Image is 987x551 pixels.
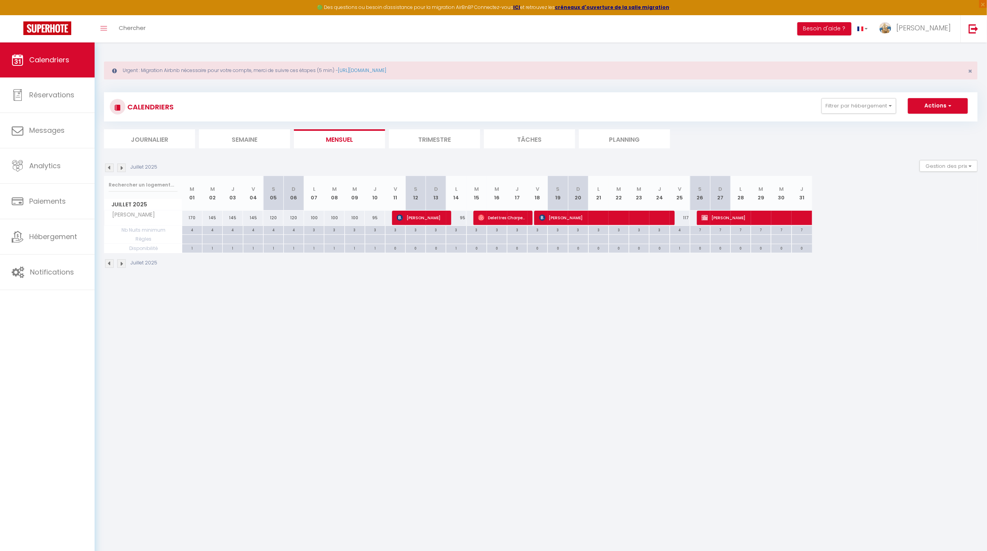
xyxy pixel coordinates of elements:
abbr: M [190,185,195,193]
span: Paiements [29,196,66,206]
abbr: M [352,185,357,193]
div: 0 [690,244,710,252]
div: 7 [751,226,771,233]
div: Urgent : Migration Airbnb nécessaire pour votre compte, merci de suivre ces étapes (5 min) - [104,62,978,79]
abbr: M [759,185,764,193]
abbr: V [252,185,255,193]
abbr: V [678,185,682,193]
th: 12 [406,176,426,211]
div: 145 [243,211,263,225]
th: 20 [568,176,588,211]
div: 3 [365,226,385,233]
li: Journalier [104,129,195,148]
div: 3 [507,226,527,233]
span: [PERSON_NAME] [397,210,444,225]
th: 13 [426,176,446,211]
button: Actions [908,98,968,114]
th: 24 [649,176,670,211]
abbr: D [434,185,438,193]
input: Rechercher un logement... [109,178,178,192]
div: 0 [711,244,730,252]
div: 1 [264,244,283,252]
div: 0 [487,244,507,252]
p: Juillet 2025 [130,259,157,267]
abbr: M [494,185,499,193]
abbr: M [779,185,784,193]
li: Tâches [484,129,575,148]
div: 100 [324,211,345,225]
th: 09 [345,176,365,211]
div: 3 [548,226,568,233]
div: 1 [223,244,243,252]
div: 0 [568,244,588,252]
th: 15 [466,176,487,211]
button: Ouvrir le widget de chat LiveChat [6,3,30,26]
div: 7 [792,226,812,233]
div: 100 [345,211,365,225]
th: 10 [365,176,385,211]
img: Super Booking [23,21,71,35]
span: Analytics [29,161,61,171]
span: × [968,66,973,76]
th: 02 [202,176,223,211]
div: 1 [324,244,344,252]
div: 3 [487,226,507,233]
th: 01 [182,176,202,211]
div: 0 [589,244,609,252]
div: 120 [283,211,304,225]
abbr: M [332,185,337,193]
div: 3 [467,226,487,233]
span: Nb Nuits minimum [104,226,182,234]
span: Calendriers [29,55,69,65]
span: Delettres Charpente [478,210,525,225]
span: Disponibilité [104,244,182,253]
div: 0 [507,244,527,252]
th: 17 [507,176,528,211]
div: 0 [406,244,426,252]
div: 1 [446,244,466,252]
strong: créneaux d'ouverture de la salle migration [555,4,669,11]
abbr: M [474,185,479,193]
div: 1 [202,244,222,252]
div: 0 [467,244,487,252]
th: 23 [629,176,649,211]
div: 0 [751,244,771,252]
div: 0 [609,244,629,252]
span: [PERSON_NAME] [702,210,952,225]
abbr: S [272,185,275,193]
div: 0 [731,244,751,252]
div: 4 [284,226,304,233]
div: 95 [446,211,466,225]
th: 27 [710,176,730,211]
th: 22 [609,176,629,211]
abbr: L [597,185,600,193]
img: logout [969,24,978,33]
div: 0 [792,244,812,252]
abbr: J [516,185,519,193]
div: 4 [223,226,243,233]
abbr: J [231,185,234,193]
abbr: D [292,185,296,193]
div: 3 [528,226,547,233]
div: 7 [711,226,730,233]
h3: CALENDRIERS [125,98,174,116]
img: ... [880,22,891,34]
div: 1 [243,244,263,252]
div: 3 [629,226,649,233]
li: Planning [579,129,670,148]
div: 100 [304,211,324,225]
button: Besoin d'aide ? [797,22,852,35]
div: 7 [731,226,751,233]
abbr: S [556,185,559,193]
abbr: M [637,185,642,193]
div: 1 [345,244,365,252]
th: 16 [487,176,507,211]
li: Mensuel [294,129,385,148]
div: 3 [649,226,669,233]
div: 1 [365,244,385,252]
th: 14 [446,176,466,211]
div: 4 [243,226,263,233]
strong: ICI [513,4,520,11]
th: 26 [690,176,710,211]
th: 03 [223,176,243,211]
